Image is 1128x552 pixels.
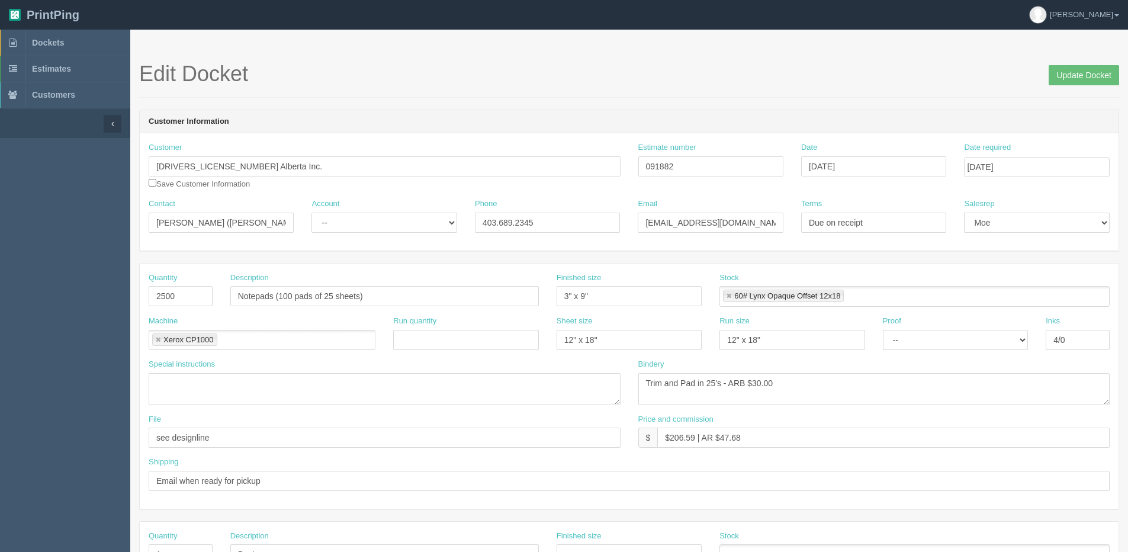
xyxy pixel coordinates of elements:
[149,457,179,468] label: Shipping
[230,272,269,284] label: Description
[230,531,269,542] label: Description
[32,64,71,73] span: Estimates
[1049,65,1119,85] input: Update Docket
[140,110,1119,134] header: Customer Information
[719,272,739,284] label: Stock
[149,414,161,425] label: File
[1046,316,1060,327] label: Inks
[149,316,178,327] label: Machine
[557,531,602,542] label: Finished size
[393,316,436,327] label: Run quantity
[32,90,75,100] span: Customers
[883,316,901,327] label: Proof
[734,292,840,300] div: 60# Lynx Opaque Offset 12x18
[638,414,714,425] label: Price and commission
[801,198,822,210] label: Terms
[557,316,593,327] label: Sheet size
[638,198,657,210] label: Email
[638,373,1110,405] textarea: Trim and Pad in 25's - ARB $30.00
[311,198,339,210] label: Account
[719,316,750,327] label: Run size
[719,531,739,542] label: Stock
[149,142,621,190] div: Save Customer Information
[9,9,21,21] img: logo-3e63b451c926e2ac314895c53de4908e5d424f24456219fb08d385ab2e579770.png
[149,359,215,370] label: Special instructions
[163,336,214,344] div: Xerox CP1000
[964,198,994,210] label: Salesrep
[964,142,1011,153] label: Date required
[139,62,1119,86] h1: Edit Docket
[557,272,602,284] label: Finished size
[638,428,658,448] div: $
[149,142,182,153] label: Customer
[149,198,175,210] label: Contact
[149,531,177,542] label: Quantity
[638,142,696,153] label: Estimate number
[1030,7,1046,23] img: avatar_default-7531ab5dedf162e01f1e0bb0964e6a185e93c5c22dfe317fb01d7f8cd2b1632c.jpg
[638,359,664,370] label: Bindery
[149,272,177,284] label: Quantity
[149,156,621,176] input: Enter customer name
[475,198,497,210] label: Phone
[801,142,817,153] label: Date
[32,38,64,47] span: Dockets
